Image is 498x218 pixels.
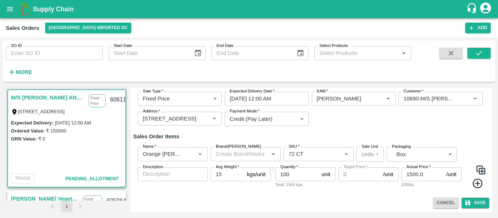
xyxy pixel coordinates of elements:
[230,88,275,94] label: Expected Delivery Date
[65,176,119,181] span: Pending_Allotment
[38,136,45,142] label: ₹ 0
[280,164,298,170] label: Quantity
[18,2,33,16] img: logo
[275,181,335,188] div: Total: 1500 kgs
[465,23,491,33] button: Add
[470,94,480,103] button: Open
[143,88,163,94] label: Sale Type
[406,164,431,170] label: Actual Price
[102,193,131,210] div: 605964
[462,198,489,208] button: Save
[11,136,37,142] label: GRN Value:
[45,23,132,33] button: Select DC
[316,48,397,58] input: Select Products
[225,92,304,106] input: Choose date, selected date is Sep 30, 2025
[106,91,134,108] div: 606114
[433,198,459,208] button: Cancel
[133,141,490,194] div: :
[247,170,266,178] p: kgs/unit
[109,46,188,60] input: Start Date
[11,194,79,203] a: [PERSON_NAME] Vegetables
[322,170,330,178] p: unit
[210,114,219,123] button: Open
[114,43,132,49] label: Start Date
[11,93,85,102] a: M/S [PERSON_NAME] AND BROTHERS
[33,4,466,14] a: Supply Chain
[33,5,74,13] b: Supply Chain
[61,201,73,212] button: page 1
[289,144,299,150] label: SKU
[11,120,53,126] label: Expected Delivery :
[404,88,424,94] label: Customer
[6,46,103,60] input: Enter SO ID
[143,108,160,114] label: Address
[286,149,330,159] input: SKU
[314,94,372,103] input: KAM
[6,23,39,33] div: Sales Orders
[89,94,106,107] p: Fixed Price
[319,43,348,49] label: Select Products
[399,48,408,58] button: Open
[140,114,198,123] input: Address
[466,3,479,16] div: customer-support
[55,120,91,126] label: [DATE] 12:00 AM
[191,46,205,60] button: Choose date
[401,94,459,103] input: Customer
[293,46,307,60] button: Choose date
[343,164,367,170] label: Target Price
[362,150,374,158] p: Units
[11,128,44,134] label: Ordered Value:
[392,144,411,150] label: Packaging
[362,144,378,150] label: Sale Unit
[211,46,291,60] input: End Date
[216,164,239,170] label: Avg Weight
[82,195,102,209] p: Fixed Price
[18,109,65,114] label: [STREET_ADDRESS]
[397,150,445,158] p: Box
[143,164,163,170] label: Description
[317,88,328,94] label: KAM
[133,134,179,139] strong: Sales Order Items
[401,181,462,188] div: 100/kg
[46,201,87,212] nav: pagination navigation
[268,149,278,159] button: Open
[342,149,351,159] button: Open
[230,108,259,114] label: Payment Mode
[195,149,205,159] button: Open
[275,167,319,181] input: 0.0
[46,128,66,134] label: ₹ 150000
[213,149,266,159] input: Create Brand/Marka
[1,1,18,17] button: open drawer
[143,95,170,103] p: Fixed Price
[16,69,32,75] strong: More
[383,170,393,178] p: /unit
[11,43,22,49] label: SO ID
[6,66,34,78] button: More
[475,165,486,175] img: CloneIcon
[217,43,233,49] label: End Date
[143,144,156,150] label: Name
[384,94,393,103] button: Open
[446,170,456,178] p: /unit
[230,115,272,123] p: Credit (Pay Later)
[140,149,184,159] input: Name
[479,1,492,17] div: account of current user
[216,144,261,150] label: Brand/[PERSON_NAME]
[211,167,244,181] input: 0.0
